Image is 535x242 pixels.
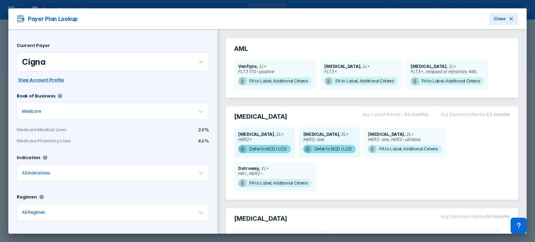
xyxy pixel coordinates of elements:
div: Medicare Pharmacy Lives [17,138,113,143]
span: Avg. Expansion Review: [441,214,486,219]
b: 2.1 months [486,112,510,117]
h3: Regimen [17,194,37,200]
span: PA to Label; Additional Criteria [368,145,442,153]
div: 2.0% [113,127,209,132]
span: PA to Label; Additional Criteria [411,77,484,85]
span: FLT3 ITD-positive [238,69,312,74]
h3: Indication [17,155,40,160]
button: View Account Profile [17,76,65,85]
div: Cigna [22,57,46,67]
b: 0.0 months [486,214,510,219]
span: View Account Profile [18,77,64,83]
span: HER2-low, HER2-ultralow [368,137,442,142]
span: Defer to NCD / LCD [303,145,356,153]
span: 2L+ [404,132,414,137]
a: View Account Profile [17,76,65,83]
span: Datroway [238,166,259,171]
span: HR+, HER2- [238,171,312,176]
div: Contact Support [511,218,527,234]
div: Medicare Medical Lives [17,127,113,132]
span: Close [494,16,506,22]
span: FLT3+, relapsed or refractory AML [411,69,484,74]
div: All Indications [22,170,51,175]
span: 1L+ [447,64,456,69]
span: Avg. Launch Review: [362,112,402,117]
span: Defer to NCD / LCD [238,145,291,153]
span: 2L+ [259,166,269,171]
span: Vanflyta [238,64,257,69]
span: HER2+ [238,137,291,142]
span: [MEDICAL_DATA] [324,64,360,69]
span: FLT3+ [324,69,398,74]
h3: Payer Plan Lookup [17,15,78,23]
button: Close [489,13,518,25]
span: PA to Label; Additional Criteria [324,77,398,85]
span: [MEDICAL_DATA] [411,64,447,69]
span: HER2-low [303,137,356,142]
span: [MEDICAL_DATA] [368,132,404,137]
span: PA to Label; Additional Criteria [238,77,312,85]
div: All Regimen [22,210,45,215]
span: 3L+ [339,132,349,137]
div: 4.6% [113,138,209,143]
span: PA to Label; Additional Criteria [238,179,312,187]
div: Medicare [22,109,41,114]
span: [MEDICAL_DATA] [234,112,287,121]
span: [MEDICAL_DATA] [303,132,339,137]
span: [MEDICAL_DATA] [238,132,274,137]
b: -0.1 months [402,112,428,117]
span: Avg. Expansion Review: [441,112,486,117]
span: 2L+ [274,132,284,137]
span: 1L+ [360,64,370,69]
h3: Book of Business [17,93,55,99]
span: AML [234,45,248,53]
span: 1L+ [257,64,266,69]
span: [MEDICAL_DATA] [234,214,287,223]
h3: Current Payer [17,42,49,48]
